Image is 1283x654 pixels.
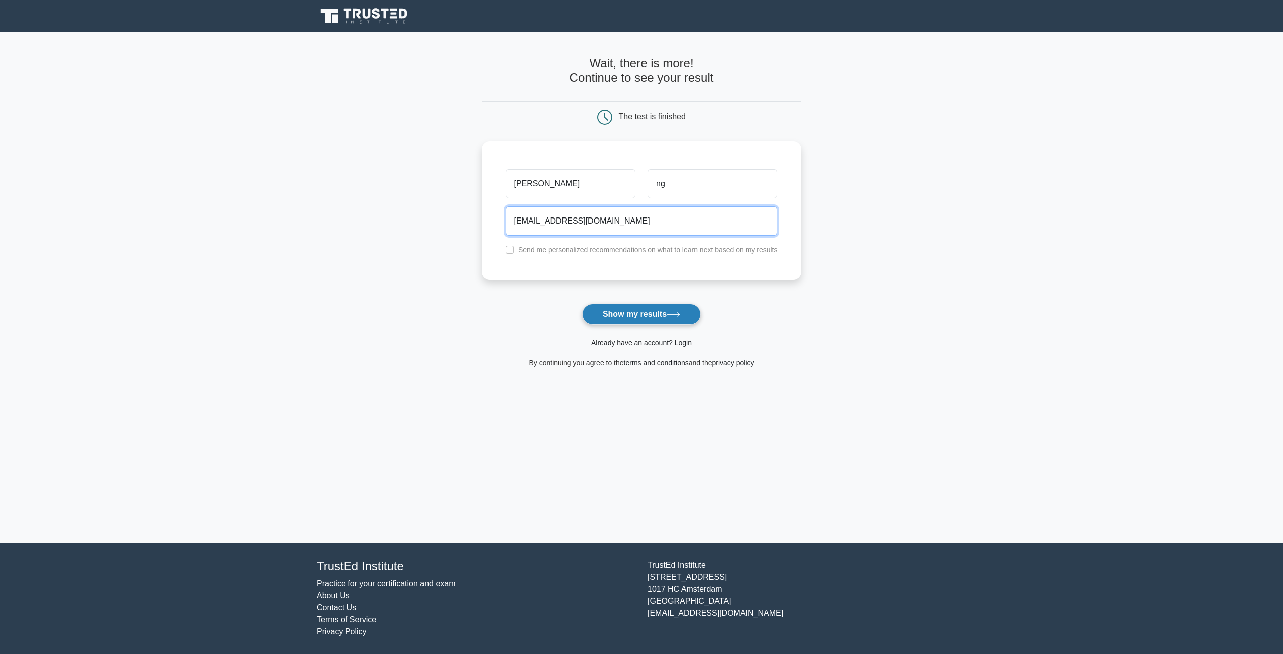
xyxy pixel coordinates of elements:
a: About Us [317,591,350,600]
input: Last name [648,169,777,198]
h4: Wait, there is more! Continue to see your result [482,56,802,85]
label: Send me personalized recommendations on what to learn next based on my results [518,246,778,254]
a: Already have an account? Login [591,339,692,347]
div: By continuing you agree to the and the [476,357,808,369]
h4: TrustEd Institute [317,559,635,574]
a: Privacy Policy [317,627,367,636]
div: The test is finished [619,112,686,121]
button: Show my results [582,304,701,325]
a: terms and conditions [624,359,689,367]
input: First name [506,169,635,198]
a: Terms of Service [317,615,376,624]
div: TrustEd Institute [STREET_ADDRESS] 1017 HC Amsterdam [GEOGRAPHIC_DATA] [EMAIL_ADDRESS][DOMAIN_NAME] [641,559,972,638]
a: Practice for your certification and exam [317,579,456,588]
a: privacy policy [712,359,754,367]
a: Contact Us [317,603,356,612]
input: Email [506,206,778,236]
